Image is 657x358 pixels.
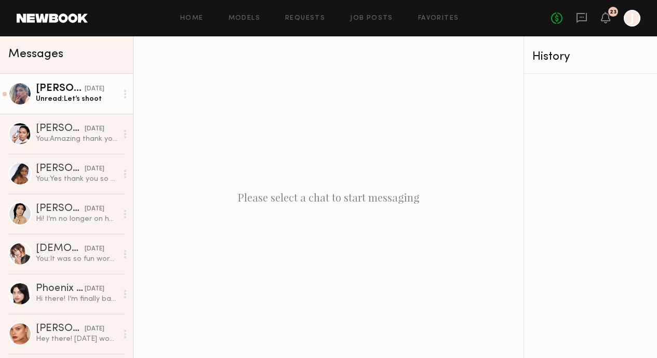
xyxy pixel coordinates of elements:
div: [PERSON_NAME] [36,324,85,334]
div: Please select a chat to start messaging [133,36,524,358]
div: [DATE] [85,244,104,254]
div: [DATE] [85,284,104,294]
a: Favorites [418,15,459,22]
div: You: Amazing thank you so much! [36,134,117,144]
div: [DATE] [85,204,104,214]
div: [DATE] [85,324,104,334]
a: Requests [285,15,325,22]
div: You: It was so fun working together and hopefully we get to again in the future! :) [36,254,117,264]
div: History [532,51,649,63]
div: Hi! I’m no longer on hold for [DATE] so I’m currently free for the week of [DATE] [36,214,117,224]
div: [DATE] [85,84,104,94]
div: [PERSON_NAME] [36,124,85,134]
a: Home [180,15,204,22]
a: Job Posts [350,15,393,22]
div: [DATE] [85,164,104,174]
span: Messages [8,48,63,60]
div: [PERSON_NAME] [36,164,85,174]
div: [PERSON_NAME] [36,204,85,214]
div: [DATE] [85,124,104,134]
div: Phoenix C. [36,284,85,294]
div: Hey there! [DATE] would be lovely. What time works for you? [PERSON_NAME] [36,334,117,344]
a: J [624,10,640,26]
div: [DEMOGRAPHIC_DATA][PERSON_NAME] [36,244,85,254]
div: 23 [610,9,616,15]
div: Unread: Let’s shoot [36,94,117,104]
a: Models [229,15,260,22]
div: Hi there! I’m finally back in LA would love to still do a casting with you guys! Xx [36,294,117,304]
div: You: Yes thank you so much!! :) [36,174,117,184]
div: [PERSON_NAME] [36,84,85,94]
